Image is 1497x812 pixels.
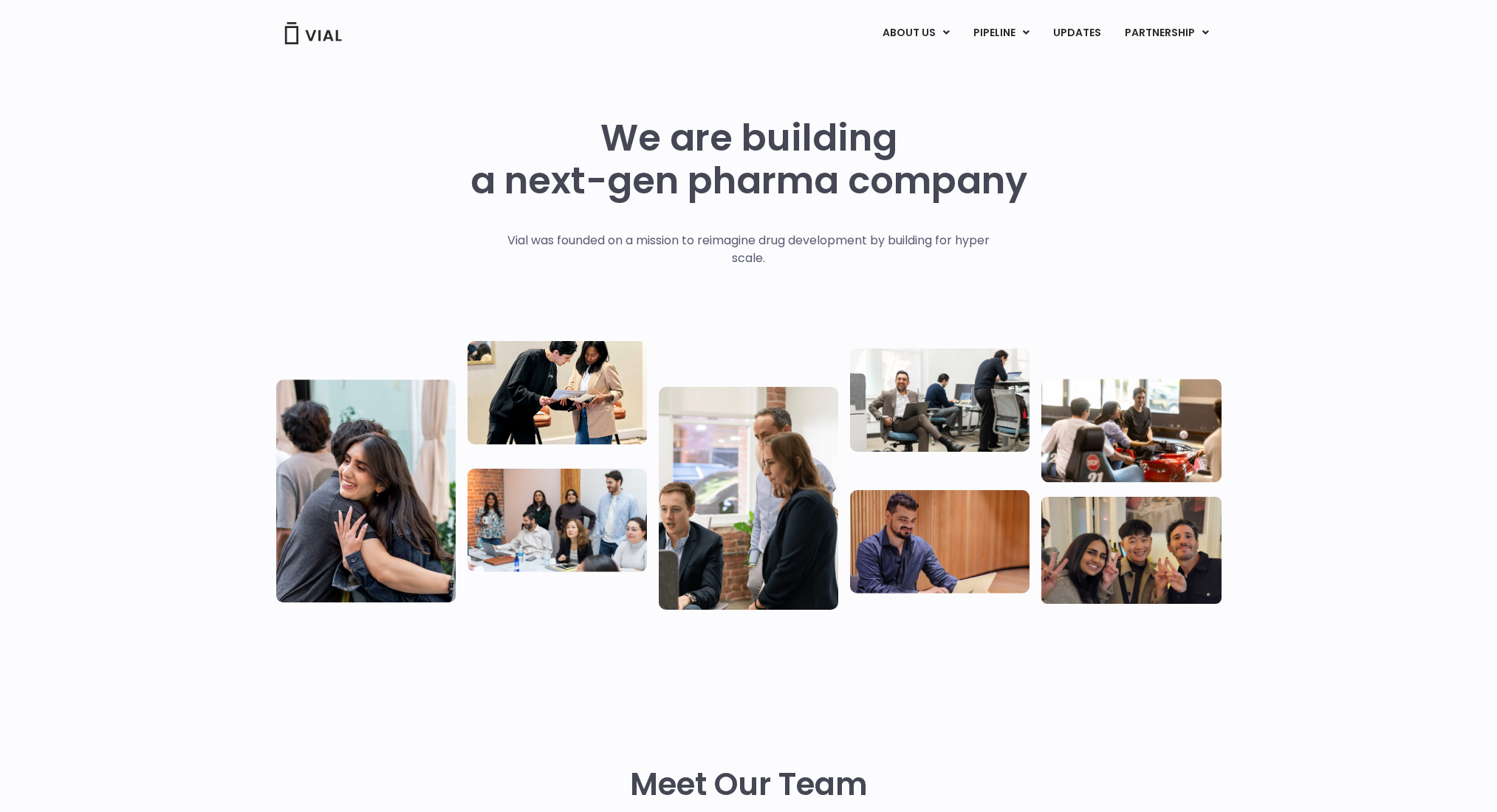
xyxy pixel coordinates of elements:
[470,117,1027,202] h1: We are building a next-gen pharma company
[962,21,1041,46] a: PIPELINEMenu Toggle
[1113,21,1221,46] a: PARTNERSHIPMenu Toggle
[467,468,647,571] img: Eight people standing and sitting in an office
[284,22,343,44] img: Vial Logo
[850,489,1030,593] img: Man working at a computer
[1041,497,1221,604] img: Group of 3 people smiling holding up the peace sign
[850,348,1030,452] img: Three people working in an office
[871,21,961,46] a: ABOUT USMenu Toggle
[659,387,838,610] img: Group of three people standing around a computer looking at the screen
[492,232,1005,267] p: Vial was founded on a mission to reimagine drug development by building for hyper scale.
[1041,21,1112,46] a: UPDATES
[630,767,868,802] h2: Meet Our Team
[1041,379,1221,482] img: Group of people playing whirlyball
[276,379,456,602] img: Vial Life
[467,341,647,444] img: Two people looking at a paper talking.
